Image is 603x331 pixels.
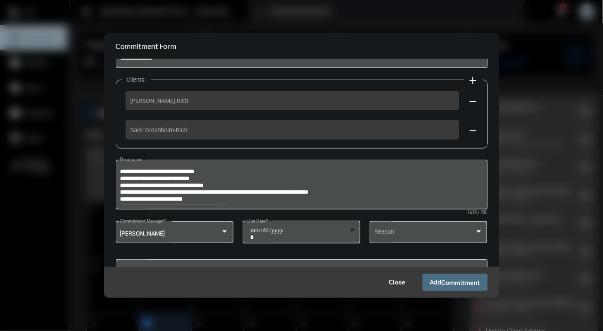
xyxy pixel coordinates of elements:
mat-hint: 1618 / 200 [468,210,488,216]
span: Sarel Greenboim-Rich [131,127,454,134]
span: [PERSON_NAME] [120,230,165,237]
mat-icon: add [468,75,479,86]
mat-icon: remove [468,96,479,107]
button: Close [382,274,413,290]
mat-icon: remove [468,125,479,136]
span: Add [430,278,480,286]
span: Commitment [442,279,480,286]
span: Close [389,278,406,286]
span: [PERSON_NAME]-Rich [131,97,454,104]
button: AddCommitment [423,274,488,291]
h2: Commitment Form [116,41,177,50]
label: Clients: [122,76,151,83]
